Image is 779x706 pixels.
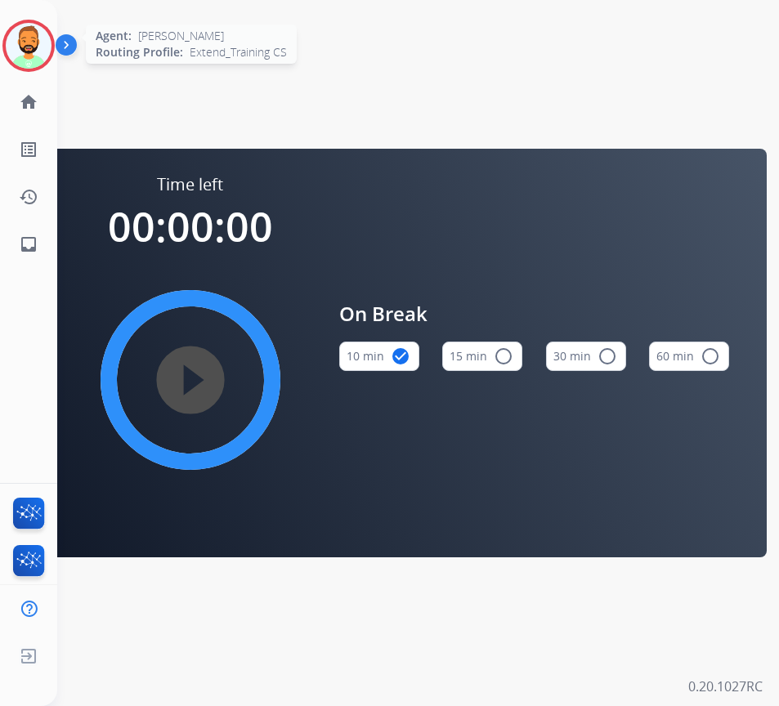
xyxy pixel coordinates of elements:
[108,199,273,254] span: 00:00:00
[649,342,729,371] button: 60 min
[19,92,38,112] mat-icon: home
[6,23,51,69] img: avatar
[19,140,38,159] mat-icon: list_alt
[138,28,224,44] span: [PERSON_NAME]
[19,187,38,207] mat-icon: history
[339,342,419,371] button: 10 min
[181,370,200,390] mat-icon: play_circle_filled
[688,677,763,696] p: 0.20.1027RC
[157,173,223,196] span: Time left
[494,346,513,366] mat-icon: radio_button_unchecked
[598,346,617,366] mat-icon: radio_button_unchecked
[19,235,38,254] mat-icon: inbox
[190,44,287,60] span: Extend_Training CS
[96,28,132,44] span: Agent:
[546,342,626,371] button: 30 min
[701,346,720,366] mat-icon: radio_button_unchecked
[339,299,730,328] span: On Break
[442,342,522,371] button: 15 min
[391,346,410,366] mat-icon: check_circle
[96,44,183,60] span: Routing Profile:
